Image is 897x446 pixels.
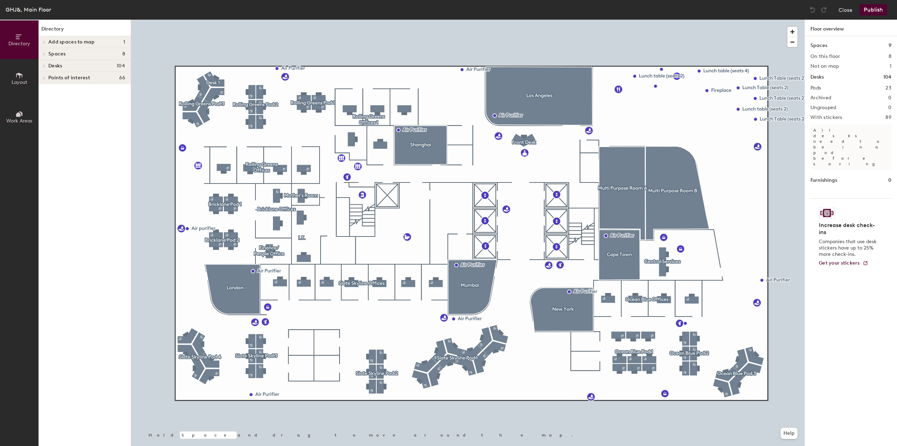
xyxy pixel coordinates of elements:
span: Points of interest [48,75,90,81]
h1: 9 [889,42,891,49]
img: Undo [809,6,816,13]
img: Redo [820,6,827,13]
img: Sticker logo [819,207,835,219]
span: Add spaces to map [48,39,95,45]
button: Close [838,4,853,15]
h2: Ungrouped [810,105,836,111]
a: Get your stickers [819,260,868,266]
h2: With stickers [810,115,842,120]
h2: 89 [885,115,891,120]
h2: Archived [810,95,831,101]
h2: 0 [888,105,891,111]
button: Publish [860,4,887,15]
span: Work Areas [6,118,32,124]
h2: 8 [889,54,891,59]
p: All desks need to be in a pod before saving [810,125,891,169]
span: Layout [12,79,27,85]
h2: 0 [888,95,891,101]
p: Companies that use desk stickers have up to 25% more check-ins. [819,239,879,258]
div: GHJ&, Main Floor [6,5,51,14]
h1: Floor overview [805,20,897,36]
h2: 23 [885,85,891,91]
span: 8 [122,51,125,57]
span: Directory [8,41,30,47]
span: Desks [48,63,62,69]
h2: 1 [890,64,891,69]
h2: Not on map [810,64,839,69]
h1: 104 [883,73,891,81]
h2: Pods [810,85,821,91]
h4: Increase desk check-ins [819,222,879,236]
h1: Spaces [810,42,827,49]
span: Spaces [48,51,66,57]
span: 66 [119,75,125,81]
h1: Directory [39,25,131,36]
span: 1 [123,39,125,45]
h2: On this floor [810,54,840,59]
h1: Desks [810,73,824,81]
h1: Furnishings [810,177,837,184]
span: 104 [117,63,125,69]
h1: 0 [888,177,891,184]
button: Help [781,428,797,439]
span: Get your stickers [819,260,860,266]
